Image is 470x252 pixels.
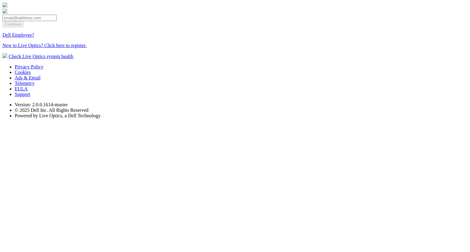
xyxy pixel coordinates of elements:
[2,32,34,38] a: Dell Employee?
[15,86,28,91] a: EULA
[15,64,43,69] a: Privacy Policy
[15,113,468,119] li: Powered by Live Optics, a Dell Technology
[15,108,468,113] li: © 2025 Dell Inc. All Rights Reserved
[15,92,30,97] a: Support
[2,53,7,58] img: status-check-icon.svg
[15,102,468,108] li: Version: 2.0.0.1614-master
[2,2,7,7] img: liveoptics-logo.svg
[2,21,24,27] input: Continue
[2,9,7,13] img: liveoptics-word.svg
[15,70,31,75] a: Cookies
[15,81,35,86] a: Telemetry
[2,43,87,48] a: New to Live Optics? Click here to register.
[9,54,73,59] a: Check Live Optics system health
[15,75,40,80] a: Ads & Email
[2,15,57,21] input: email@address.com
